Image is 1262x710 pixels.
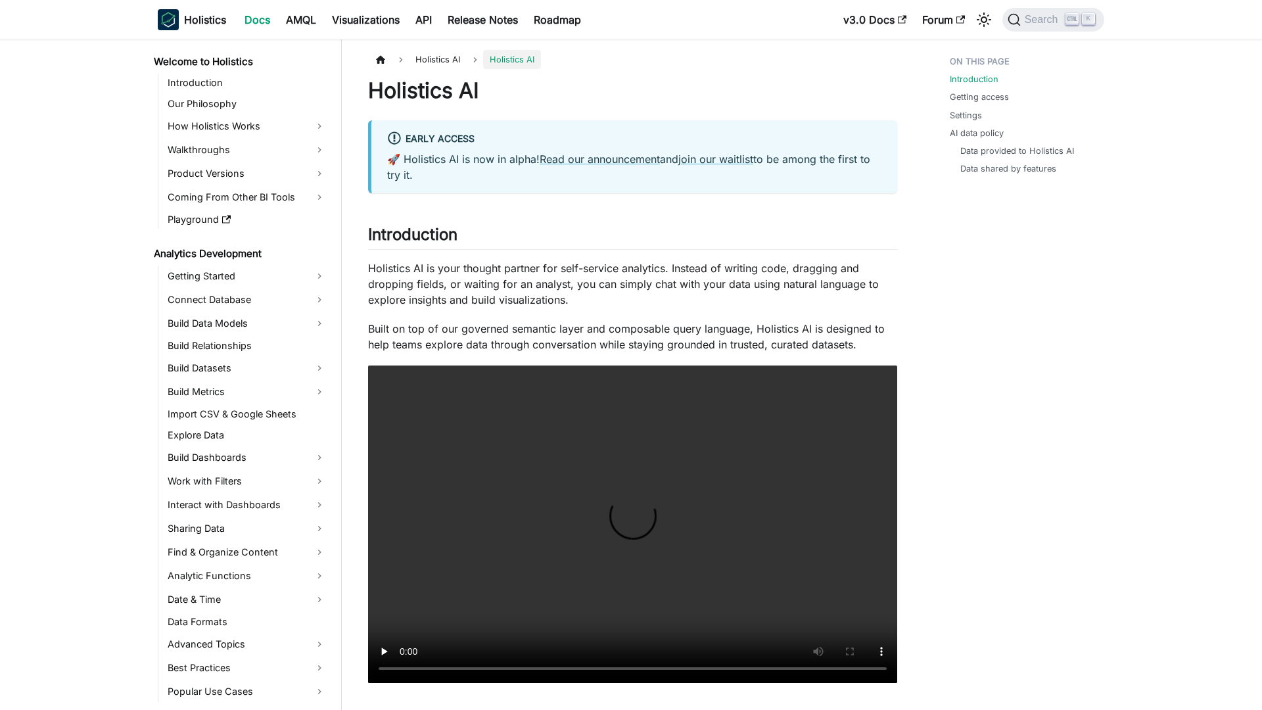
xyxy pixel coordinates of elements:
[960,145,1074,157] a: Data provided to Holistics AI
[368,366,897,683] video: Your browser does not support embedding video, but you can .
[164,494,330,515] a: Interact with Dashboards
[164,337,330,355] a: Build Relationships
[950,127,1004,139] a: AI data policy
[540,153,660,166] a: Read our announcement
[164,613,330,631] a: Data Formats
[164,447,330,468] a: Build Dashboards
[409,50,467,69] span: Holistics AI
[164,210,330,229] a: Playground
[164,426,330,444] a: Explore Data
[150,53,330,71] a: Welcome to Holistics
[950,91,1009,103] a: Getting access
[278,9,324,30] a: AMQL
[237,9,278,30] a: Docs
[950,73,998,85] a: Introduction
[164,565,330,586] a: Analytic Functions
[150,245,330,263] a: Analytics Development
[164,187,330,208] a: Coming From Other BI Tools
[164,634,330,655] a: Advanced Topics
[158,9,179,30] img: Holistics
[440,9,526,30] a: Release Notes
[164,266,330,287] a: Getting Started
[368,321,897,352] p: Built on top of our governed semantic layer and composable query language, Holistics AI is design...
[1002,8,1104,32] button: Search (Ctrl+K)
[960,162,1056,175] a: Data shared by features
[164,471,330,492] a: Work with Filters
[835,9,914,30] a: v3.0 Docs
[368,50,393,69] a: Home page
[164,518,330,539] a: Sharing Data
[368,78,897,104] h1: Holistics AI
[164,139,330,160] a: Walkthroughs
[368,50,897,69] nav: Breadcrumbs
[145,39,342,710] nav: Docs sidebar
[158,9,226,30] a: HolisticsHolistics
[483,50,541,69] span: Holistics AI
[1021,14,1066,26] span: Search
[164,381,330,402] a: Build Metrics
[526,9,589,30] a: Roadmap
[324,9,408,30] a: Visualizations
[950,109,982,122] a: Settings
[678,153,753,166] a: join our waitlist
[164,358,330,379] a: Build Datasets
[387,151,881,183] p: 🚀 Holistics AI is now in alpha! and to be among the first to try it.
[164,542,330,563] a: Find & Organize Content
[164,405,330,423] a: Import CSV & Google Sheets
[408,9,440,30] a: API
[164,289,330,310] a: Connect Database
[164,681,330,702] a: Popular Use Cases
[973,9,994,30] button: Switch between dark and light mode (currently light mode)
[1082,13,1095,25] kbd: K
[368,260,897,308] p: Holistics AI is your thought partner for self-service analytics. Instead of writing code, draggin...
[164,313,330,334] a: Build Data Models
[164,163,330,184] a: Product Versions
[368,225,897,250] h2: Introduction
[184,12,226,28] b: Holistics
[164,116,330,137] a: How Holistics Works
[164,74,330,92] a: Introduction
[914,9,973,30] a: Forum
[164,589,330,610] a: Date & Time
[164,95,330,113] a: Our Philosophy
[164,657,330,678] a: Best Practices
[387,131,881,148] div: Early Access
